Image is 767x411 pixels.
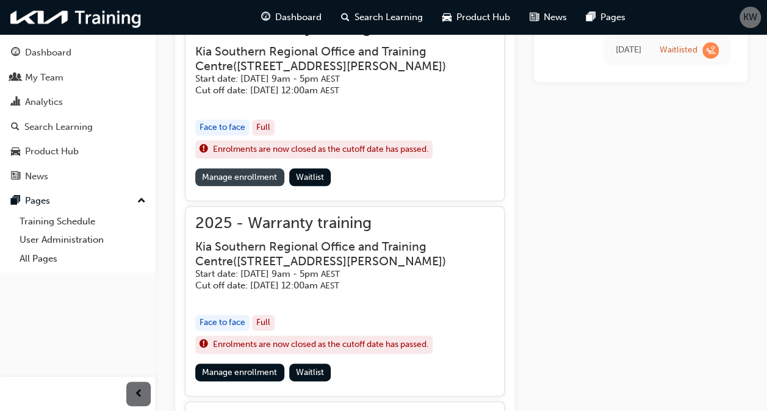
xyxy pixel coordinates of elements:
[195,120,250,136] div: Face to face
[456,10,510,24] span: Product Hub
[5,140,151,163] a: Product Hub
[321,269,340,279] span: Australian Eastern Standard Time AEST
[5,91,151,113] a: Analytics
[11,171,20,182] span: news-icon
[25,145,79,159] div: Product Hub
[15,231,151,249] a: User Administration
[702,42,719,59] span: learningRecordVerb_WAITLIST-icon
[320,85,339,96] span: Australian Eastern Standard Time AEST
[520,5,577,30] a: news-iconNews
[5,39,151,190] button: DashboardMy TeamAnalyticsSearch LearningProduct HubNews
[251,5,331,30] a: guage-iconDashboard
[355,10,423,24] span: Search Learning
[331,5,433,30] a: search-iconSearch Learning
[25,194,50,208] div: Pages
[195,280,475,291] h5: Cut off date: [DATE] 12:00am
[6,5,146,30] img: kia-training
[577,5,635,30] a: pages-iconPages
[289,168,331,186] button: Waitlist
[530,10,539,25] span: news-icon
[11,97,20,108] span: chart-icon
[137,193,146,209] span: up-icon
[195,168,284,186] a: Manage enrollment
[600,10,625,24] span: Pages
[195,216,494,231] span: 2025 - Warranty training
[25,95,63,109] div: Analytics
[11,48,20,59] span: guage-icon
[11,73,20,84] span: people-icon
[321,74,340,84] span: Australian Eastern Standard Time AEST
[195,45,475,73] h3: Kia Southern Regional Office and Training Centre ( [STREET_ADDRESS][PERSON_NAME] )
[11,122,20,133] span: search-icon
[5,165,151,188] a: News
[15,249,151,268] a: All Pages
[134,387,143,402] span: prev-icon
[743,10,757,24] span: KW
[213,338,428,352] span: Enrolments are now closed as the cutoff date has passed.
[740,7,761,28] button: KW
[195,21,494,191] button: 2025 - Warranty trainingKia Southern Regional Office and Training Centre([STREET_ADDRESS][PERSON_...
[195,363,284,381] a: Manage enrollment
[296,172,324,182] span: Waitlist
[660,45,697,56] div: Waitlisted
[5,66,151,89] a: My Team
[200,337,208,352] span: exclaim-icon
[5,116,151,138] a: Search Learning
[200,141,208,157] span: exclaim-icon
[341,10,350,25] span: search-icon
[195,85,475,96] h5: Cut off date: [DATE] 12:00am
[11,146,20,157] span: car-icon
[261,10,270,25] span: guage-icon
[195,268,475,280] h5: Start date: [DATE] 9am - 5pm
[544,10,567,24] span: News
[195,73,475,85] h5: Start date: [DATE] 9am - 5pm
[195,216,494,386] button: 2025 - Warranty trainingKia Southern Regional Office and Training Centre([STREET_ADDRESS][PERSON_...
[25,71,63,85] div: My Team
[289,363,331,381] button: Waitlist
[5,190,151,212] button: Pages
[252,120,275,136] div: Full
[24,120,93,134] div: Search Learning
[195,315,250,331] div: Face to face
[213,143,428,157] span: Enrolments are now closed as the cutoff date has passed.
[5,41,151,64] a: Dashboard
[296,367,324,377] span: Waitlist
[25,46,71,60] div: Dashboard
[616,43,641,57] div: Fri Aug 01 2025 11:05:32 GMT+1000 (Australian Eastern Standard Time)
[320,281,339,291] span: Australian Eastern Standard Time AEST
[442,10,452,25] span: car-icon
[252,315,275,331] div: Full
[195,21,494,35] span: 2025 - Warranty training
[11,196,20,207] span: pages-icon
[15,212,151,231] a: Training Schedule
[433,5,520,30] a: car-iconProduct Hub
[586,10,596,25] span: pages-icon
[195,240,475,268] h3: Kia Southern Regional Office and Training Centre ( [STREET_ADDRESS][PERSON_NAME] )
[275,10,322,24] span: Dashboard
[25,170,48,184] div: News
